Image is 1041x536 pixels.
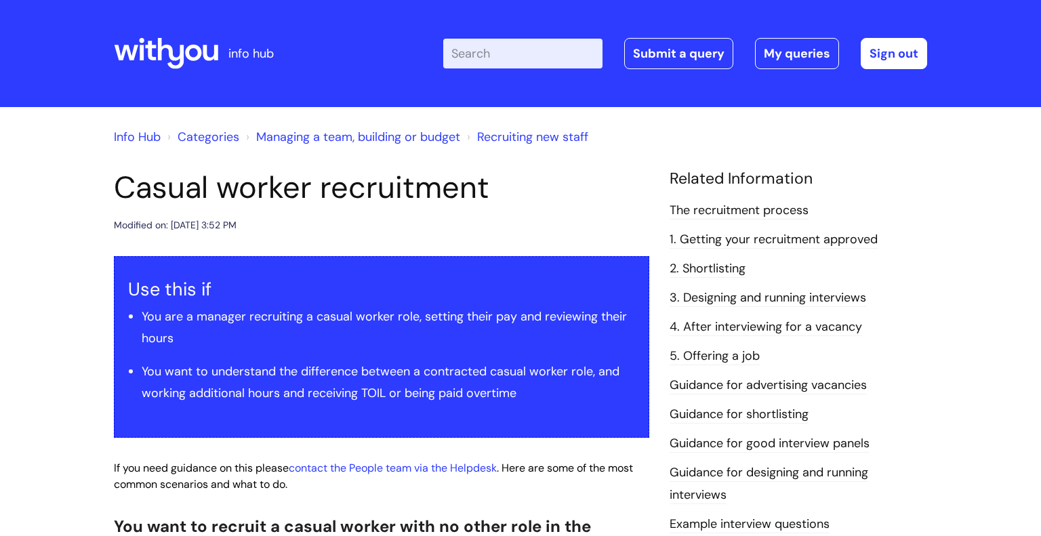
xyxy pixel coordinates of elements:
a: Managing a team, building or budget [256,129,460,145]
a: 5. Offering a job [670,348,760,365]
a: 3. Designing and running interviews [670,289,866,307]
h4: Related Information [670,169,927,188]
div: | - [443,38,927,69]
li: You are a manager recruiting a casual worker role, setting their pay and reviewing their hours [142,306,635,350]
a: Example interview questions [670,516,830,533]
a: 4. After interviewing for a vacancy [670,318,862,336]
a: The recruitment process [670,202,809,220]
input: Search [443,39,603,68]
a: Guidance for designing and running interviews [670,464,868,503]
h3: Use this if [128,279,635,300]
a: 1. Getting your recruitment approved [670,231,878,249]
li: Solution home [164,126,239,148]
a: Info Hub [114,129,161,145]
a: Recruiting new staff [477,129,588,145]
p: info hub [228,43,274,64]
span: If you need guidance on this please [114,461,289,475]
li: Recruiting new staff [464,126,588,148]
a: Guidance for shortlisting [670,406,809,424]
li: You want to understand the difference between a contracted casual worker role, and working additi... [142,360,635,405]
div: Modified on: [DATE] 3:52 PM [114,217,237,234]
a: 2. Shortlisting [670,260,746,278]
a: Categories [178,129,239,145]
a: Sign out [861,38,927,69]
a: Submit a query [624,38,733,69]
a: contact the People team via the Helpdesk [289,461,497,475]
a: My queries [755,38,839,69]
h1: Casual worker recruitment [114,169,649,206]
a: Guidance for good interview panels [670,435,870,453]
li: Managing a team, building or budget [243,126,460,148]
a: Guidance for advertising vacancies [670,377,867,394]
